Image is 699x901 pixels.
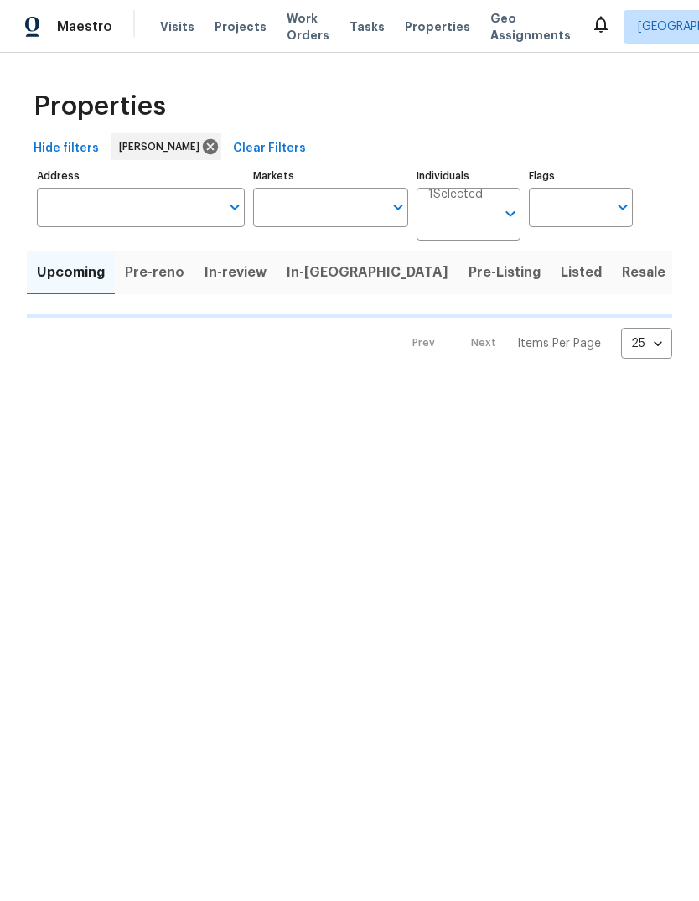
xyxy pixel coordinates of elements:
nav: Pagination Navigation [396,328,672,359]
span: [PERSON_NAME] [119,138,206,155]
button: Open [611,195,634,219]
span: Hide filters [34,138,99,159]
span: Resale [622,261,665,284]
span: Maestro [57,18,112,35]
p: Items Per Page [517,335,601,352]
button: Open [223,195,246,219]
label: Individuals [417,171,520,181]
div: [PERSON_NAME] [111,133,221,160]
span: Clear Filters [233,138,306,159]
button: Hide filters [27,133,106,164]
span: Projects [215,18,267,35]
span: Properties [34,98,166,115]
button: Open [499,202,522,225]
span: Upcoming [37,261,105,284]
label: Address [37,171,245,181]
span: Pre-reno [125,261,184,284]
div: 25 [621,322,672,365]
span: Pre-Listing [469,261,541,284]
span: Visits [160,18,194,35]
span: Properties [405,18,470,35]
button: Clear Filters [226,133,313,164]
span: Geo Assignments [490,10,571,44]
span: In-review [205,261,267,284]
label: Markets [253,171,409,181]
span: Work Orders [287,10,329,44]
span: In-[GEOGRAPHIC_DATA] [287,261,448,284]
label: Flags [529,171,633,181]
button: Open [386,195,410,219]
span: Tasks [349,21,385,33]
span: Listed [561,261,602,284]
span: 1 Selected [428,188,483,202]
